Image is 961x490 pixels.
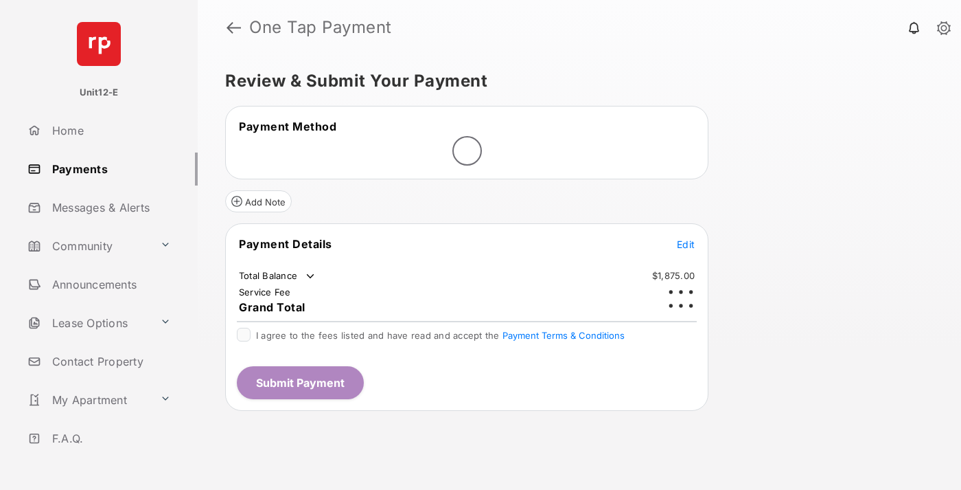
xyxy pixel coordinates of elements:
[651,269,695,282] td: $1,875.00
[77,22,121,66] img: svg+xml;base64,PHN2ZyB4bWxucz0iaHR0cDovL3d3dy53My5vcmcvMjAwMC9zdmciIHdpZHRoPSI2NCIgaGVpZ2h0PSI2NC...
[238,269,317,283] td: Total Balance
[677,238,695,250] span: Edit
[22,422,198,455] a: F.A.Q.
[225,73,923,89] h5: Review & Submit Your Payment
[256,330,625,341] span: I agree to the fees listed and have read and accept the
[22,114,198,147] a: Home
[22,191,198,224] a: Messages & Alerts
[239,237,332,251] span: Payment Details
[502,330,625,341] button: I agree to the fees listed and have read and accept the
[225,190,292,212] button: Add Note
[22,307,154,339] a: Lease Options
[239,120,336,133] span: Payment Method
[80,86,119,100] p: Unit12-E
[249,19,392,36] strong: One Tap Payment
[22,345,198,378] a: Contact Property
[22,230,154,263] a: Community
[237,366,364,399] button: Submit Payment
[22,153,198,186] a: Payments
[22,268,198,301] a: Announcements
[22,383,154,416] a: My Apartment
[239,300,305,314] span: Grand Total
[677,237,695,251] button: Edit
[238,286,292,298] td: Service Fee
